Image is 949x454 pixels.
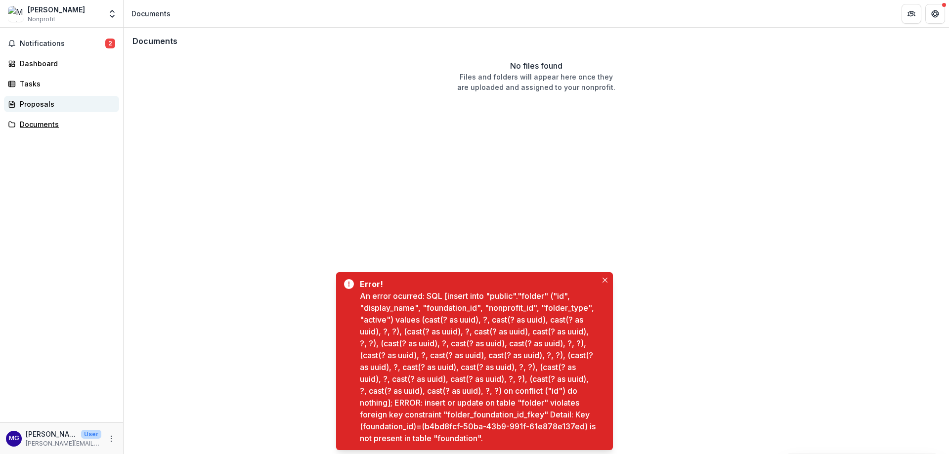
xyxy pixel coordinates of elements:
nav: breadcrumb [128,6,174,21]
div: An error ocurred: SQL [insert into "public"."folder" ("id", "display_name", "foundation_id", "non... [360,290,597,444]
img: Myriam Godfrey [8,6,24,22]
div: Documents [20,119,111,129]
a: Tasks [4,76,119,92]
span: Notifications [20,40,105,48]
button: Get Help [925,4,945,24]
div: Dashboard [20,58,111,69]
p: [PERSON_NAME][EMAIL_ADDRESS][PERSON_NAME][DOMAIN_NAME] [26,439,101,448]
button: Notifications2 [4,36,119,51]
div: Tasks [20,79,111,89]
div: Documents [131,8,171,19]
div: [PERSON_NAME] [28,4,85,15]
p: Files and folders will appear here once they are uploaded and assigned to your nonprofit. [457,72,615,92]
a: Dashboard [4,55,119,72]
div: Proposals [20,99,111,109]
div: Myriam Godfrey [9,435,19,442]
button: Close [599,274,611,286]
p: User [81,430,101,439]
span: Nonprofit [28,15,55,24]
a: Documents [4,116,119,132]
p: [PERSON_NAME] [26,429,77,439]
span: 2 [105,39,115,48]
h3: Documents [132,37,177,46]
div: Error! [360,278,593,290]
p: No files found [510,60,562,72]
button: Open entity switcher [105,4,119,24]
button: Partners [902,4,921,24]
button: More [105,433,117,445]
a: Proposals [4,96,119,112]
